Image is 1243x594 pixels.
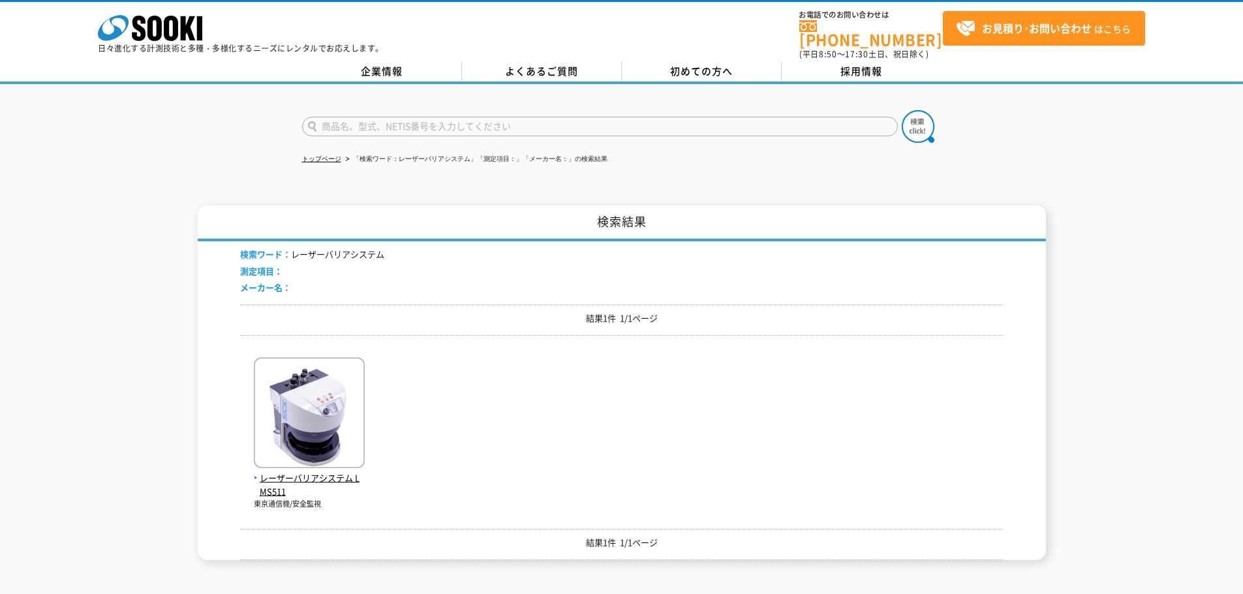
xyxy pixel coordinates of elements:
a: レーザーバリアシステム LMS511 [254,458,365,498]
span: 17:30 [845,48,868,60]
a: お見積り･お問い合わせはこちら [943,11,1145,46]
span: (平日 ～ 土日、祝日除く) [799,48,928,60]
span: 測定項目： [240,265,283,277]
span: 初めての方へ [670,64,733,78]
li: レーザーバリアシステム [240,248,384,261]
span: 8:50 [819,48,837,60]
p: 日々進化する計測技術と多種・多様化するニーズにレンタルでお応えします。 [98,44,384,52]
a: トップページ [302,155,341,162]
h1: 検索結果 [198,205,1046,241]
a: よくあるご質問 [462,62,622,82]
span: はこちら [956,19,1131,38]
input: 商品名、型式、NETIS番号を入力してください [302,117,898,136]
p: 結果1件 1/1ページ [240,536,1004,550]
strong: お見積り･お問い合わせ [982,20,1092,36]
span: お電話でのお問い合わせは [799,11,943,19]
img: btn_search.png [902,110,934,143]
p: 東京通信機/安全監視 [254,499,365,510]
span: メーカー名： [240,281,291,293]
a: 採用情報 [782,62,942,82]
a: [PHONE_NUMBER] [799,20,943,47]
li: 「検索ワード：レーザーバリアシステム」「測定項目：」「メーカー名：」の検索結果 [343,153,607,166]
span: レーザーバリアシステム LMS511 [254,471,365,499]
span: 検索ワード： [240,248,291,260]
a: 企業情報 [302,62,462,82]
p: 結果1件 1/1ページ [240,312,1004,325]
a: 初めての方へ [622,62,782,82]
img: LMS511 [254,357,365,471]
